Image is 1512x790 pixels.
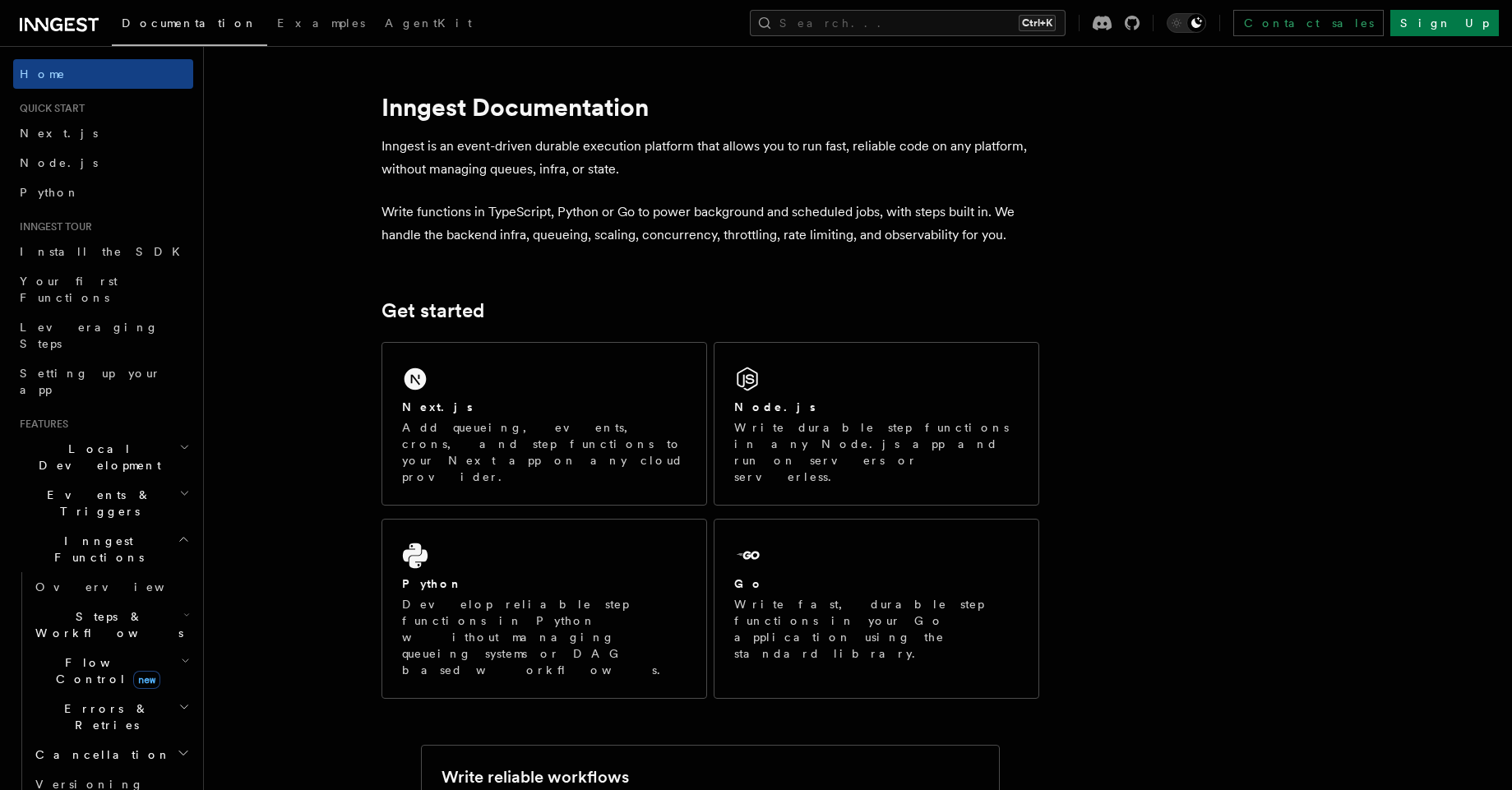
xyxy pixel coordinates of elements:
span: Overview [35,580,205,594]
a: Next.jsAdd queueing, events, crons, and step functions to your Next app on any cloud provider. [381,342,707,506]
p: Write durable step functions in any Node.js app and run on servers or serverless. [734,419,1019,485]
span: Setting up your app [20,367,161,396]
a: Setting up your app [13,358,193,404]
span: AgentKit [385,16,472,30]
button: Events & Triggers [13,480,193,526]
a: Sign Up [1390,10,1499,36]
span: Cancellation [29,746,171,763]
span: Steps & Workflows [29,608,183,641]
span: Node.js [20,156,98,169]
span: Next.js [20,127,98,140]
a: Overview [29,572,193,602]
h2: Next.js [402,399,473,415]
a: Python [13,178,193,207]
button: Toggle dark mode [1167,13,1206,33]
span: Errors & Retries [29,700,178,733]
span: Install the SDK [20,245,190,258]
p: Inngest is an event-driven durable execution platform that allows you to run fast, reliable code ... [381,135,1039,181]
p: Add queueing, events, crons, and step functions to your Next app on any cloud provider. [402,419,687,485]
span: Your first Functions [20,275,118,304]
a: Documentation [112,5,267,46]
p: Write functions in TypeScript, Python or Go to power background and scheduled jobs, with steps bu... [381,201,1039,247]
a: AgentKit [375,5,482,44]
a: Install the SDK [13,237,193,266]
a: Get started [381,299,484,322]
span: Python [20,186,80,199]
span: Local Development [13,441,179,474]
button: Flow Controlnew [29,648,193,694]
p: Write fast, durable step functions in your Go application using the standard library. [734,596,1019,662]
a: GoWrite fast, durable step functions in your Go application using the standard library. [714,519,1039,699]
span: Quick start [13,102,85,115]
a: Leveraging Steps [13,312,193,358]
h2: Write reliable workflows [442,765,629,788]
span: new [133,671,160,689]
a: PythonDevelop reliable step functions in Python without managing queueing systems or DAG based wo... [381,519,707,699]
span: Examples [277,16,365,30]
button: Cancellation [29,740,193,769]
button: Steps & Workflows [29,602,193,648]
a: Next.js [13,118,193,148]
h2: Node.js [734,399,816,415]
button: Errors & Retries [29,694,193,740]
a: Examples [267,5,375,44]
a: Home [13,59,193,89]
h1: Inngest Documentation [381,92,1039,122]
span: Leveraging Steps [20,321,159,350]
span: Features [13,418,68,431]
span: Flow Control [29,654,181,687]
a: Node.jsWrite durable step functions in any Node.js app and run on servers or serverless. [714,342,1039,506]
button: Local Development [13,434,193,480]
a: Node.js [13,148,193,178]
span: Home [20,66,66,82]
span: Inngest tour [13,220,92,233]
button: Search...Ctrl+K [750,10,1066,36]
h2: Python [402,575,463,592]
span: Documentation [122,16,257,30]
button: Inngest Functions [13,526,193,572]
a: Contact sales [1233,10,1384,36]
h2: Go [734,575,764,592]
kbd: Ctrl+K [1019,15,1056,31]
span: Inngest Functions [13,533,178,566]
a: Your first Functions [13,266,193,312]
p: Develop reliable step functions in Python without managing queueing systems or DAG based workflows. [402,596,687,678]
span: Events & Triggers [13,487,179,520]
